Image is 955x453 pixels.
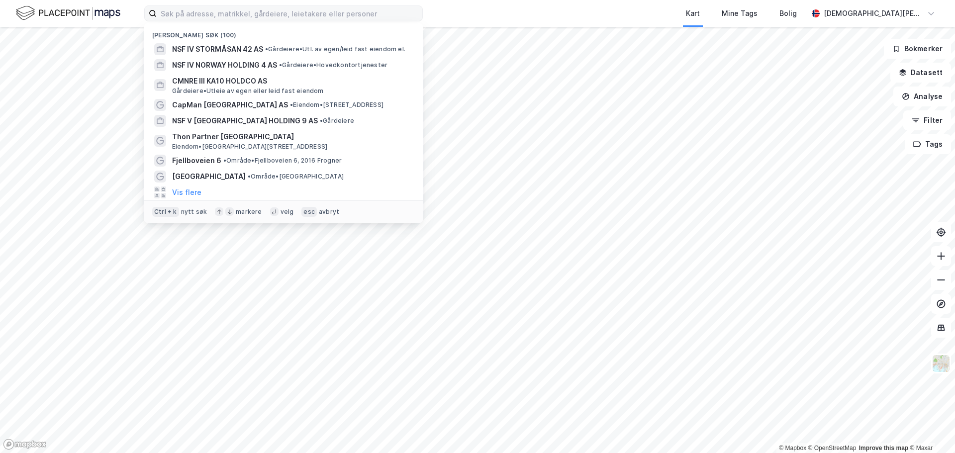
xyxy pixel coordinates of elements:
iframe: Chat Widget [905,405,955,453]
button: Tags [905,134,951,154]
span: Gårdeiere • Utleie av egen eller leid fast eiendom [172,87,324,95]
a: Mapbox [779,445,806,452]
span: • [279,61,282,69]
span: Gårdeiere • Hovedkontortjenester [279,61,387,69]
img: logo.f888ab2527a4732fd821a326f86c7f29.svg [16,4,120,22]
span: • [223,157,226,164]
div: esc [301,207,317,217]
span: NSF IV NORWAY HOLDING 4 AS [172,59,277,71]
div: velg [281,208,294,216]
button: Datasett [890,63,951,83]
span: Gårdeiere [320,117,354,125]
button: Bokmerker [884,39,951,59]
span: • [320,117,323,124]
input: Søk på adresse, matrikkel, gårdeiere, leietakere eller personer [157,6,422,21]
a: Improve this map [859,445,908,452]
div: [PERSON_NAME] søk (100) [144,23,423,41]
span: Område • Fjellboveien 6, 2016 Frogner [223,157,342,165]
button: Vis flere [172,186,201,198]
span: Gårdeiere • Utl. av egen/leid fast eiendom el. [265,45,405,53]
span: Eiendom • [GEOGRAPHIC_DATA][STREET_ADDRESS] [172,143,327,151]
img: Z [932,354,951,373]
span: Thon Partner [GEOGRAPHIC_DATA] [172,131,411,143]
span: CapMan [GEOGRAPHIC_DATA] AS [172,99,288,111]
div: markere [236,208,262,216]
div: Kart [686,7,700,19]
div: [DEMOGRAPHIC_DATA][PERSON_NAME] [824,7,923,19]
button: Analyse [893,87,951,106]
div: Mine Tags [722,7,758,19]
div: Bolig [779,7,797,19]
span: • [290,101,293,108]
span: Fjellboveien 6 [172,155,221,167]
div: avbryt [319,208,339,216]
span: NSF V [GEOGRAPHIC_DATA] HOLDING 9 AS [172,115,318,127]
button: Filter [903,110,951,130]
span: NSF IV STORMÅSAN 42 AS [172,43,263,55]
a: OpenStreetMap [808,445,857,452]
div: Ctrl + k [152,207,179,217]
span: Område • [GEOGRAPHIC_DATA] [248,173,344,181]
span: [GEOGRAPHIC_DATA] [172,171,246,182]
span: • [265,45,268,53]
a: Mapbox homepage [3,439,47,450]
span: • [248,173,251,180]
span: Eiendom • [STREET_ADDRESS] [290,101,383,109]
div: nytt søk [181,208,207,216]
span: CMNRE III KA10 HOLDCO AS [172,75,411,87]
